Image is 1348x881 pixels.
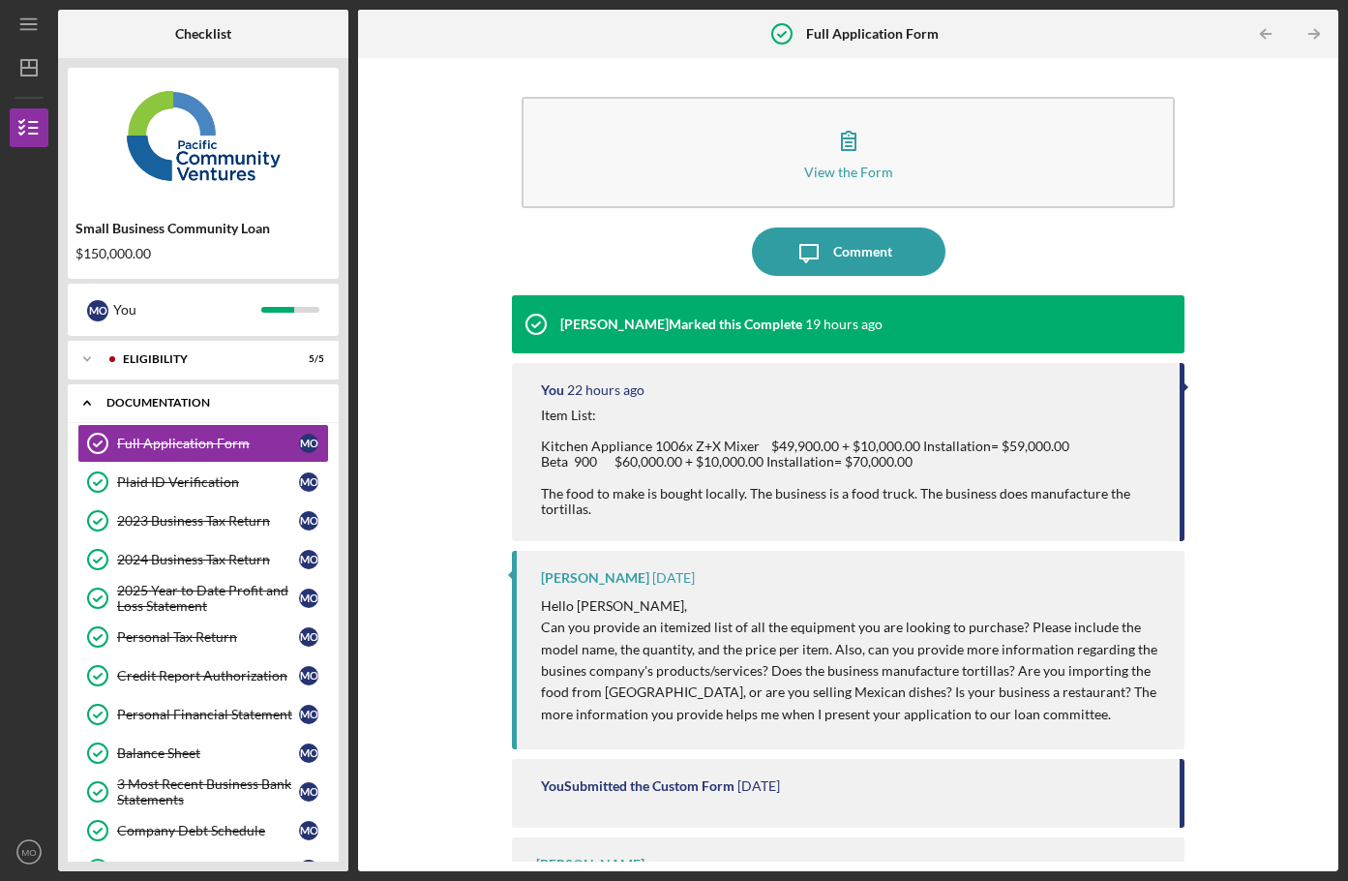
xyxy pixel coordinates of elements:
[117,668,299,684] div: Credit Report Authorization
[113,293,261,326] div: You
[175,26,231,42] b: Checklist
[77,656,329,695] a: Credit Report AuthorizationMO
[541,570,649,586] div: [PERSON_NAME]
[299,821,318,840] div: M O
[117,552,299,567] div: 2024 Business Tax Return
[804,165,893,179] div: View the Form
[106,397,315,409] div: Documentation
[75,246,331,261] div: $150,000.00
[289,353,324,365] div: 5 / 5
[117,823,299,838] div: Company Debt Schedule
[541,617,1165,725] p: Can you provide an itemized list of all the equipment you are looking to purchase? Please include...
[77,579,329,618] a: 2025 Year to Date Profit and Loss StatementMO
[77,424,329,463] a: Full Application FormMO
[117,474,299,490] div: Plaid ID Verification
[752,228,945,276] button: Comment
[299,627,318,647] div: M O
[77,540,329,579] a: 2024 Business Tax ReturnMO
[541,778,734,794] div: You Submitted the Custom Form
[806,26,939,42] b: Full Application Form
[299,511,318,531] div: M O
[299,666,318,685] div: M O
[87,300,108,321] div: M O
[117,629,299,645] div: Personal Tax Return
[560,317,802,332] div: [PERSON_NAME] Marked this Complete
[541,595,1165,617] p: Hello [PERSON_NAME],
[68,77,339,194] img: Product logo
[123,353,276,365] div: Eligibility
[21,847,36,858] text: MO
[833,228,892,276] div: Comment
[652,570,695,586] time: 2025-10-02 23:59
[536,857,644,872] div: [PERSON_NAME]
[10,833,48,871] button: MO
[117,583,299,614] div: 2025 Year to Date Profit and Loss Statement
[299,860,318,879] div: M O
[299,434,318,453] div: M O
[117,745,299,761] div: Balance Sheet
[299,472,318,492] div: M O
[77,734,329,773] a: Balance SheetMO
[77,501,329,540] a: 2023 Business Tax ReturnMO
[737,778,780,794] time: 2025-10-01 19:55
[117,436,299,451] div: Full Application Form
[522,97,1175,208] button: View the Form
[299,782,318,802] div: M O
[117,707,299,722] div: Personal Financial Statement
[77,773,329,811] a: 3 Most Recent Business Bank StatementsMO
[541,408,1160,517] div: Item List: Kitchen Appliance 1006x Z+X Mixer $49,900.00 + $10,000.00 Installation= $59,000.00 Bet...
[117,513,299,529] div: 2023 Business Tax Return
[77,695,329,734] a: Personal Financial StatementMO
[117,776,299,807] div: 3 Most Recent Business Bank Statements
[805,317,883,332] time: 2025-10-09 00:48
[299,705,318,724] div: M O
[77,618,329,656] a: Personal Tax ReturnMO
[299,744,318,763] div: M O
[299,550,318,569] div: M O
[77,463,329,501] a: Plaid ID VerificationMO
[541,382,564,398] div: You
[299,589,318,608] div: M O
[77,811,329,850] a: Company Debt ScheduleMO
[567,382,644,398] time: 2025-10-08 21:27
[75,221,331,236] div: Small Business Community Loan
